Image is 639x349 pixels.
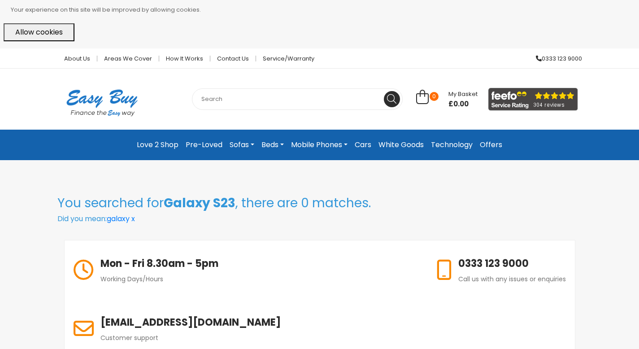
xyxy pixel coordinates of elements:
[375,137,427,153] a: White Goods
[159,56,210,61] a: How it works
[458,256,566,271] h6: 0333 123 9000
[97,56,159,61] a: Areas we cover
[57,214,582,223] h6: Did you mean:
[416,95,478,105] a: 0 My Basket £0.00
[4,23,74,41] button: Allow cookies
[57,78,147,128] img: Easy Buy
[458,275,566,284] span: Call us with any issues or enquiries
[256,56,314,61] a: Service/Warranty
[226,137,258,153] a: Sofas
[100,315,281,330] h6: [EMAIL_ADDRESS][DOMAIN_NAME]
[258,137,287,153] a: Beds
[210,56,256,61] a: Contact Us
[430,92,439,101] span: 0
[448,90,478,98] span: My Basket
[107,214,135,224] a: galaxy x
[133,137,182,153] a: Love 2 Shop
[100,275,163,284] span: Working Days/Hours
[427,137,476,153] a: Technology
[287,137,351,153] a: Mobile Phones
[192,88,403,110] input: Search
[488,88,578,111] img: feefo_logo
[57,196,582,211] h3: You searched for , there are 0 matches.
[100,333,158,342] span: Customer support
[164,194,235,212] b: Galaxy S23
[11,4,635,16] p: Your experience on this site will be improved by allowing cookies.
[476,137,506,153] a: Offers
[57,56,97,61] a: About Us
[351,137,375,153] a: Cars
[529,56,582,61] a: 0333 123 9000
[182,137,226,153] a: Pre-Loved
[448,100,478,109] span: £0.00
[100,256,218,271] h6: Mon - Fri 8.30am - 5pm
